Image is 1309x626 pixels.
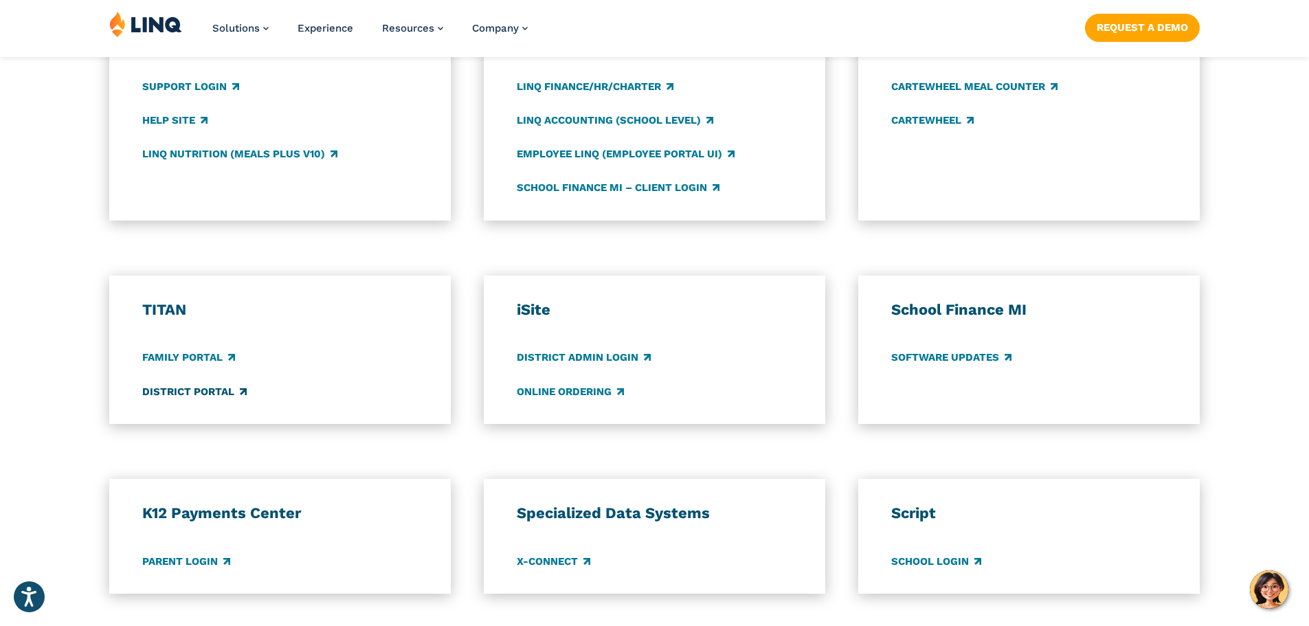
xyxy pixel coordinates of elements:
a: CARTEWHEEL [891,113,974,128]
h3: K12 Payments Center [142,504,418,523]
a: LINQ Finance/HR/Charter [517,79,673,94]
span: Solutions [212,22,260,34]
a: District Portal [142,384,247,399]
h3: Script [891,504,1167,523]
a: CARTEWHEEL Meal Counter [891,79,1058,94]
a: School Login [891,554,981,569]
a: Support Login [142,79,239,94]
span: Company [472,22,519,34]
nav: Primary Navigation [212,11,528,56]
a: Solutions [212,22,269,34]
a: Parent Login [142,554,230,569]
a: Request a Demo [1085,14,1200,41]
img: LINQ | K‑12 Software [109,11,182,37]
a: Family Portal [142,350,235,366]
a: District Admin Login [517,350,651,366]
a: Experience [298,22,353,34]
a: Software Updates [891,350,1011,366]
a: Company [472,22,528,34]
a: X-Connect [517,554,590,569]
button: Hello, have a question? Let’s chat. [1250,570,1288,609]
h3: TITAN [142,300,418,320]
a: Online Ordering [517,384,624,399]
nav: Button Navigation [1085,11,1200,41]
h3: iSite [517,300,793,320]
a: Help Site [142,113,208,128]
a: LINQ Nutrition (Meals Plus v10) [142,146,337,161]
h3: Specialized Data Systems [517,504,793,523]
h3: School Finance MI [891,300,1167,320]
span: Resources [382,22,434,34]
a: School Finance MI – Client Login [517,180,719,195]
a: Resources [382,22,443,34]
a: LINQ Accounting (school level) [517,113,713,128]
a: Employee LINQ (Employee Portal UI) [517,146,735,161]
